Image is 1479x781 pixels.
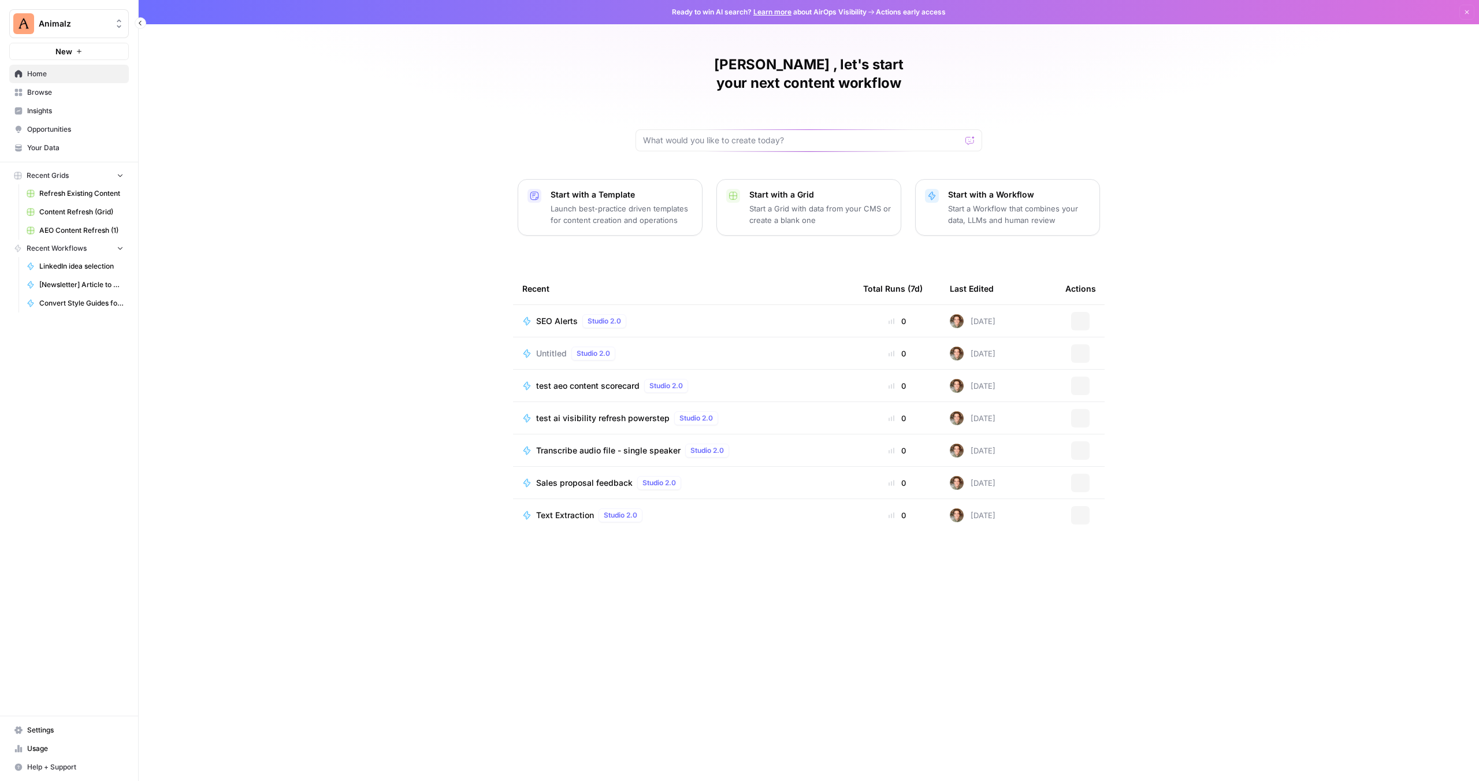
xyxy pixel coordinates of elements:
[9,102,129,120] a: Insights
[950,411,964,425] img: oryjk5eqkyjdh742e8e6a4l9skez
[536,445,681,456] span: Transcribe audio file - single speaker
[551,189,693,200] p: Start with a Template
[863,412,931,424] div: 0
[9,83,129,102] a: Browse
[522,314,845,328] a: SEO AlertsStudio 2.0
[39,280,124,290] span: [Newsletter] Article to Newsletter ([PERSON_NAME])
[9,721,129,739] a: Settings
[950,273,994,304] div: Last Edited
[950,411,995,425] div: [DATE]
[27,743,124,754] span: Usage
[39,225,124,236] span: AEO Content Refresh (1)
[950,476,995,490] div: [DATE]
[536,477,633,489] span: Sales proposal feedback
[863,477,931,489] div: 0
[9,43,129,60] button: New
[27,87,124,98] span: Browse
[863,445,931,456] div: 0
[577,348,610,359] span: Studio 2.0
[21,257,129,276] a: LinkedIn idea selection
[9,758,129,776] button: Help + Support
[863,273,923,304] div: Total Runs (7d)
[1065,273,1096,304] div: Actions
[749,203,891,226] p: Start a Grid with data from your CMS or create a blank one
[522,476,845,490] a: Sales proposal feedbackStudio 2.0
[27,243,87,254] span: Recent Workflows
[536,348,567,359] span: Untitled
[950,444,964,458] img: oryjk5eqkyjdh742e8e6a4l9skez
[522,273,845,304] div: Recent
[536,412,670,424] span: test ai visibility refresh powerstep
[21,221,129,240] a: AEO Content Refresh (1)
[716,179,901,236] button: Start with a GridStart a Grid with data from your CMS or create a blank one
[950,444,995,458] div: [DATE]
[39,207,124,217] span: Content Refresh (Grid)
[551,203,693,226] p: Launch best-practice driven templates for content creation and operations
[522,508,845,522] a: Text ExtractionStudio 2.0
[950,476,964,490] img: oryjk5eqkyjdh742e8e6a4l9skez
[27,69,124,79] span: Home
[522,347,845,360] a: UntitledStudio 2.0
[39,261,124,272] span: LinkedIn idea selection
[27,143,124,153] span: Your Data
[876,7,946,17] span: Actions early access
[863,348,931,359] div: 0
[679,413,713,423] span: Studio 2.0
[948,189,1090,200] p: Start with a Workflow
[749,189,891,200] p: Start with a Grid
[9,739,129,758] a: Usage
[950,379,964,393] img: oryjk5eqkyjdh742e8e6a4l9skez
[518,179,703,236] button: Start with a TemplateLaunch best-practice driven templates for content creation and operations
[950,508,995,522] div: [DATE]
[950,347,995,360] div: [DATE]
[915,179,1100,236] button: Start with a WorkflowStart a Workflow that combines your data, LLMs and human review
[27,762,124,772] span: Help + Support
[21,276,129,294] a: [Newsletter] Article to Newsletter ([PERSON_NAME])
[9,120,129,139] a: Opportunities
[9,240,129,257] button: Recent Workflows
[950,508,964,522] img: oryjk5eqkyjdh742e8e6a4l9skez
[27,106,124,116] span: Insights
[536,315,578,327] span: SEO Alerts
[604,510,637,520] span: Studio 2.0
[642,478,676,488] span: Studio 2.0
[27,170,69,181] span: Recent Grids
[950,347,964,360] img: oryjk5eqkyjdh742e8e6a4l9skez
[863,380,931,392] div: 0
[21,184,129,203] a: Refresh Existing Content
[21,294,129,313] a: Convert Style Guides for LLMs
[39,298,124,308] span: Convert Style Guides for LLMs
[522,379,845,393] a: test aeo content scorecardStudio 2.0
[950,314,995,328] div: [DATE]
[27,725,124,735] span: Settings
[21,203,129,221] a: Content Refresh (Grid)
[55,46,72,57] span: New
[9,9,129,38] button: Workspace: Animalz
[950,379,995,393] div: [DATE]
[536,509,594,521] span: Text Extraction
[9,167,129,184] button: Recent Grids
[588,316,621,326] span: Studio 2.0
[9,139,129,157] a: Your Data
[690,445,724,456] span: Studio 2.0
[753,8,791,16] a: Learn more
[950,314,964,328] img: oryjk5eqkyjdh742e8e6a4l9skez
[636,55,982,92] h1: [PERSON_NAME] , let's start your next content workflow
[9,65,129,83] a: Home
[948,203,1090,226] p: Start a Workflow that combines your data, LLMs and human review
[39,188,124,199] span: Refresh Existing Content
[27,124,124,135] span: Opportunities
[672,7,867,17] span: Ready to win AI search? about AirOps Visibility
[522,444,845,458] a: Transcribe audio file - single speakerStudio 2.0
[536,380,640,392] span: test aeo content scorecard
[13,13,34,34] img: Animalz Logo
[39,18,109,29] span: Animalz
[649,381,683,391] span: Studio 2.0
[522,411,845,425] a: test ai visibility refresh powerstepStudio 2.0
[863,315,931,327] div: 0
[863,509,931,521] div: 0
[643,135,961,146] input: What would you like to create today?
